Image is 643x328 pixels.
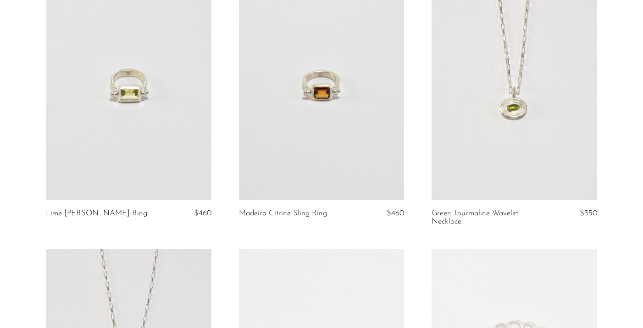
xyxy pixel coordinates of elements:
a: Madeira Citrine Sling Ring [239,209,327,218]
span: $350 [580,209,597,217]
span: $460 [194,209,211,217]
span: $460 [387,209,404,217]
a: Lime [PERSON_NAME] Ring [46,209,147,218]
a: Green Tourmaline Wavelet Necklace [432,209,542,226]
